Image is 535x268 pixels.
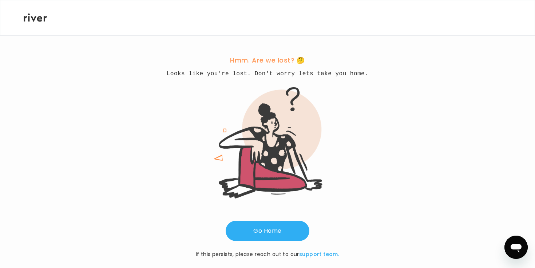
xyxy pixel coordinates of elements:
p: If this persists, please reach out to our [196,250,340,259]
iframe: Button to launch messaging window [504,236,528,259]
pre: Looks like you're lost. Don't worry lets take you home. [167,69,369,79]
a: support team. [299,251,339,258]
h3: Hmm. Are we lost? 🤔 [230,55,305,65]
img: error graphic [204,79,331,206]
button: Go Home [226,221,309,241]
